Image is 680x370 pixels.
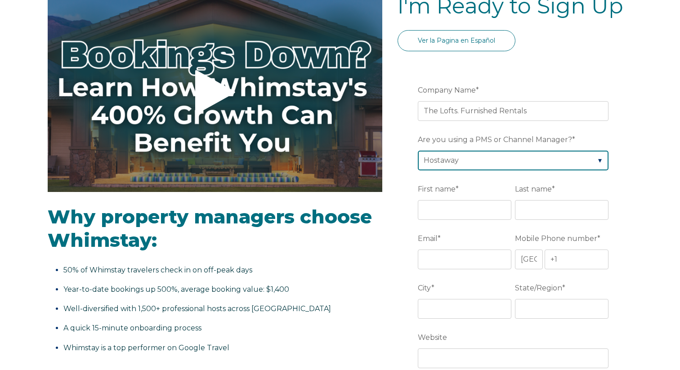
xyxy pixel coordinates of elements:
span: Mobile Phone number [515,232,597,245]
span: State/Region [515,281,562,295]
span: Well-diversified with 1,500+ professional hosts across [GEOGRAPHIC_DATA] [63,304,331,313]
span: 50% of Whimstay travelers check in on off-peak days [63,266,252,274]
span: A quick 15-minute onboarding process [63,324,201,332]
a: Ver la Pagina en Español [398,30,515,51]
span: Whimstay is a top performer on Google Travel [63,343,229,352]
span: First name [418,182,456,196]
span: Year-to-date bookings up 500%, average booking value: $1,400 [63,285,289,294]
span: Last name [515,182,552,196]
span: Email [418,232,438,245]
span: Why property managers choose Whimstay: [48,205,372,252]
span: Website [418,330,447,344]
span: City [418,281,431,295]
span: Company Name [418,83,476,97]
span: Are you using a PMS or Channel Manager? [418,133,572,147]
